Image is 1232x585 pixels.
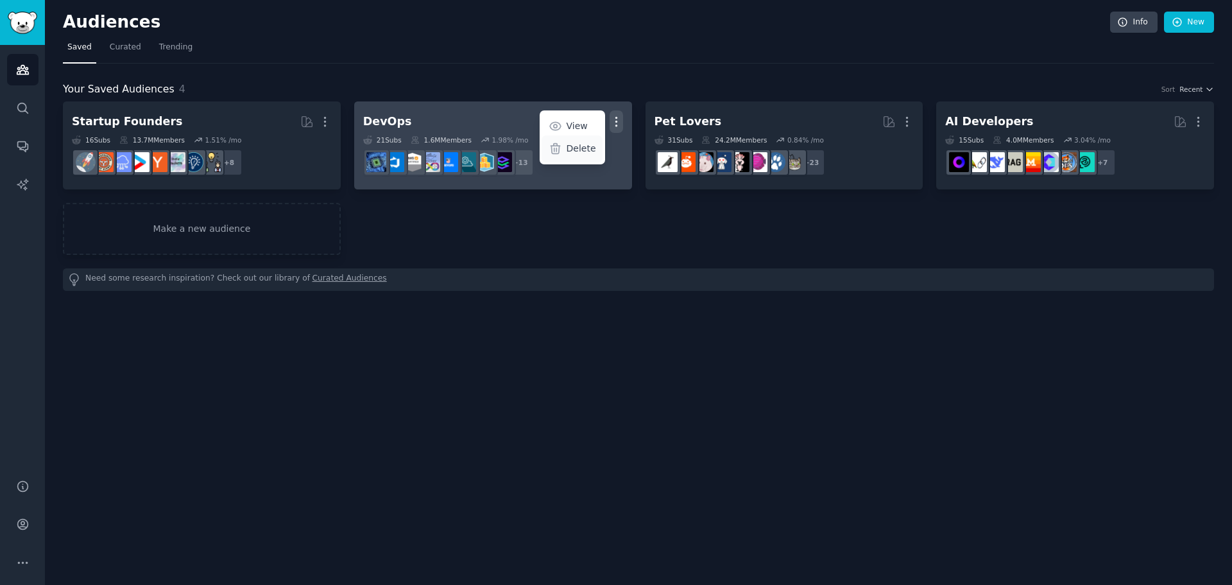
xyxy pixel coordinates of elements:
[420,152,440,172] img: Docker_DevOps
[798,149,825,176] div: + 23
[76,152,96,172] img: startups
[654,135,693,144] div: 31 Sub s
[205,135,241,144] div: 1.51 % /mo
[783,152,803,172] img: cats
[712,152,732,172] img: dogswithjobs
[63,101,341,189] a: Startup Founders16Subs13.7MMembers1.51% /mo+8growmybusinessEntrepreneurshipindiehackersycombinato...
[949,152,969,172] img: LocalLLM
[658,152,678,172] img: birding
[105,37,146,64] a: Curated
[1075,152,1095,172] img: AIDevelopersSociety
[63,268,1214,291] div: Need some research inspiration? Check out our library of
[701,135,767,144] div: 24.2M Members
[148,152,167,172] img: ycombinator
[166,152,185,172] img: indiehackers
[438,152,458,172] img: DevOpsLinks
[63,12,1110,33] h2: Audiences
[119,135,185,144] div: 13.7M Members
[694,152,714,172] img: RATS
[507,149,534,176] div: + 13
[567,119,588,133] p: View
[216,149,243,176] div: + 8
[676,152,696,172] img: BeardedDragons
[179,83,185,95] span: 4
[1021,152,1041,172] img: MistralAI
[730,152,749,172] img: parrots
[542,113,603,140] a: View
[354,101,632,189] a: DevOpsViewDelete21Subs1.6MMembers1.98% /mo+13PlatformEngineersaws_cdkplatformengineeringDevOpsLin...
[945,114,1033,130] div: AI Developers
[1057,152,1077,172] img: llmops
[411,135,472,144] div: 1.6M Members
[112,152,132,172] img: SaaS
[1039,152,1059,172] img: OpenSourceAI
[155,37,197,64] a: Trending
[787,135,824,144] div: 0.84 % /mo
[492,152,512,172] img: PlatformEngineers
[67,42,92,53] span: Saved
[766,152,785,172] img: dogs
[402,152,422,172] img: AWS_Certified_Experts
[384,152,404,172] img: azuredevops
[456,152,476,172] img: platformengineering
[63,37,96,64] a: Saved
[1003,152,1023,172] img: Rag
[130,152,150,172] img: startup
[8,12,37,34] img: GummySearch logo
[110,42,141,53] span: Curated
[201,152,221,172] img: growmybusiness
[985,152,1005,172] img: DeepSeek
[363,114,412,130] div: DevOps
[1164,12,1214,33] a: New
[363,135,402,144] div: 21 Sub s
[1179,85,1214,94] button: Recent
[184,152,203,172] img: Entrepreneurship
[967,152,987,172] img: LangChain
[312,273,387,286] a: Curated Audiences
[492,135,529,144] div: 1.98 % /mo
[94,152,114,172] img: EntrepreneurRideAlong
[159,42,193,53] span: Trending
[366,152,386,172] img: computing
[993,135,1054,144] div: 4.0M Members
[748,152,767,172] img: Aquariums
[945,135,984,144] div: 15 Sub s
[1179,85,1202,94] span: Recent
[1110,12,1158,33] a: Info
[1074,135,1111,144] div: 3.04 % /mo
[936,101,1214,189] a: AI Developers15Subs4.0MMembers3.04% /mo+7AIDevelopersSocietyllmopsOpenSourceAIMistralAIRagDeepSee...
[63,82,175,98] span: Your Saved Audiences
[654,114,722,130] div: Pet Lovers
[646,101,923,189] a: Pet Lovers31Subs24.2MMembers0.84% /mo+23catsdogsAquariumsparrotsdogswithjobsRATSBeardedDragonsbir...
[1089,149,1116,176] div: + 7
[1161,85,1176,94] div: Sort
[567,142,596,155] p: Delete
[72,135,110,144] div: 16 Sub s
[474,152,494,172] img: aws_cdk
[63,203,341,255] a: Make a new audience
[72,114,182,130] div: Startup Founders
